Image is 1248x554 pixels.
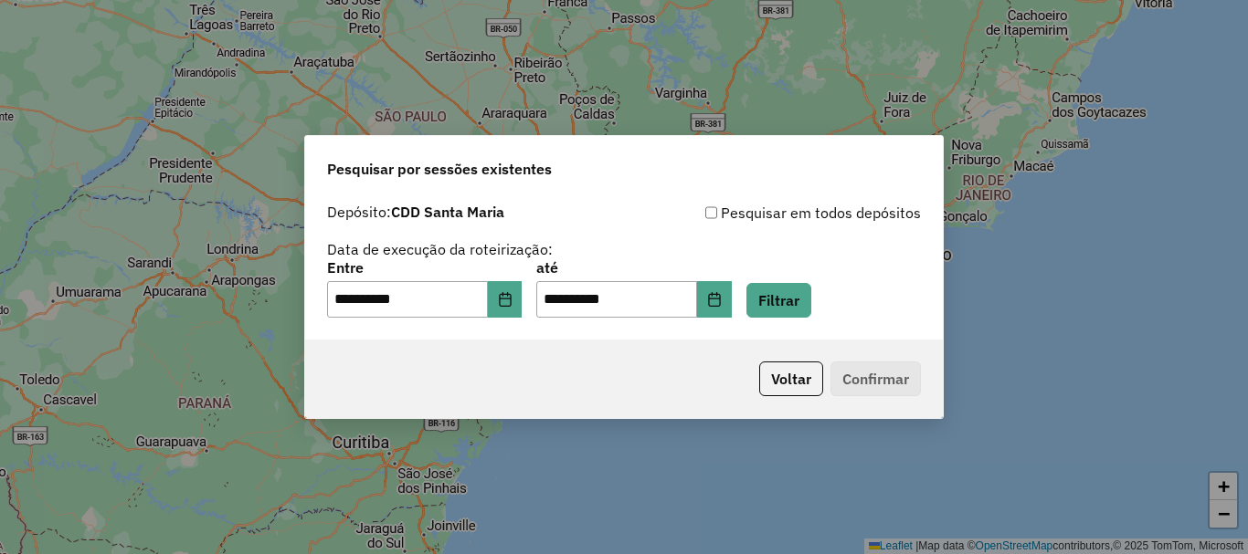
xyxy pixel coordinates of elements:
[746,283,811,318] button: Filtrar
[327,158,552,180] span: Pesquisar por sessões existentes
[391,203,504,221] strong: CDD Santa Maria
[759,361,823,396] button: Voltar
[327,201,504,223] label: Depósito:
[488,281,523,318] button: Choose Date
[327,256,522,278] label: Entre
[327,238,553,260] label: Data de execução da roteirização:
[697,281,732,318] button: Choose Date
[624,202,921,224] div: Pesquisar em todos depósitos
[536,256,731,278] label: até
